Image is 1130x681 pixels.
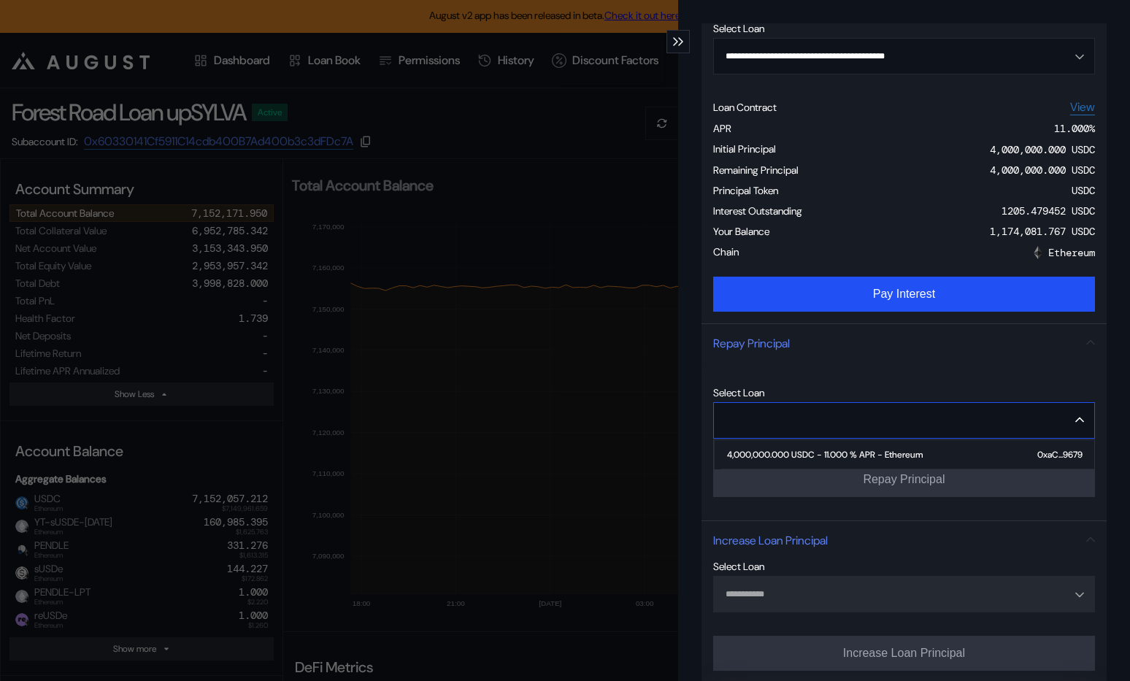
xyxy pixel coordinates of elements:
[713,101,777,114] div: Loan Contract
[990,225,1095,238] div: 1,174,081.767 USDC
[1070,99,1095,115] a: View
[715,440,1094,469] button: 4,000,000.000 USDC - 11.000 % APR - Ethereum0xaC...9679
[713,277,1095,312] button: Pay Interest
[1072,184,1095,197] div: USDC
[713,204,802,218] div: Interest Outstanding
[713,386,1095,399] div: Select Loan
[713,402,1095,439] button: Close menu
[1031,246,1045,259] img: 1
[990,163,1095,177] div: 4,000,000.000 USDC
[1054,122,1095,135] div: 11.000 %
[713,38,1095,74] button: Open menu
[727,450,923,460] div: 4,000,000.000 USDC - 11.000 % APR - Ethereum
[713,636,1095,671] button: Increase Loan Principal
[713,576,1095,612] button: Open menu
[1037,450,1083,460] div: 0xaC...9679
[713,122,731,135] div: APR
[1002,204,1095,218] div: 1205.479452 USDC
[713,336,790,351] div: Repay Principal
[713,462,1095,497] button: Repay Principal
[713,533,828,548] div: Increase Loan Principal
[990,143,1095,156] div: 4,000,000.000 USDC
[713,142,776,155] div: Initial Principal
[713,184,778,197] div: Principal Token
[713,22,1095,35] div: Select Loan
[713,163,799,177] div: Remaining Principal
[713,560,1095,573] div: Select Loan
[713,225,769,238] div: Your Balance
[1031,246,1095,259] div: Ethereum
[713,245,739,258] div: Chain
